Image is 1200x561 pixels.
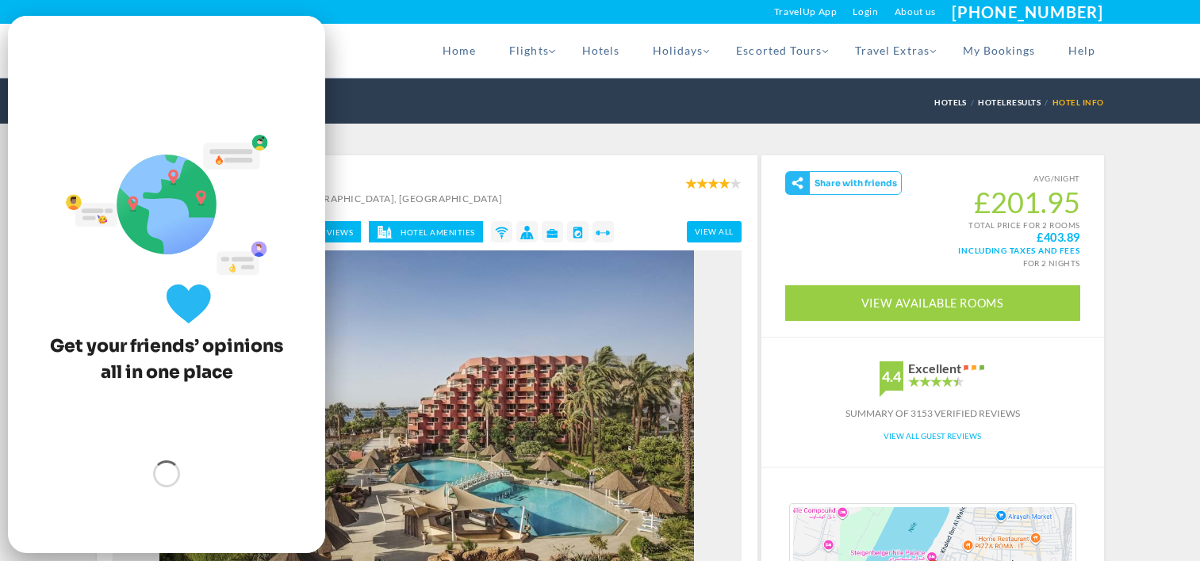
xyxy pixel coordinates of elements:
[761,406,1104,421] div: Summary of 3153 verified reviews
[884,431,981,441] a: View All Guest Reviews
[719,24,838,78] a: Escorted Tours
[838,24,946,78] a: Travel Extras
[908,361,961,376] div: Excellent
[785,171,903,195] gamitee-button: Get your friends' opinions
[978,97,1045,107] a: HotelResults
[565,24,636,78] a: Hotels
[369,221,483,242] a: Hotel Amenities
[785,243,1080,255] span: Including taxes and fees
[687,221,742,242] a: view all
[952,2,1103,21] a: [PHONE_NUMBER]
[880,361,903,391] div: 4.4
[785,285,1080,321] a: View Available Rooms
[785,219,1080,243] small: TOTAL PRICE FOR 2 ROOMS
[785,185,1080,219] span: £201.95
[1052,88,1104,116] li: Hotel Info
[785,171,1080,185] small: AVG/NIGHT
[785,255,1080,269] div: for 2 nights
[8,16,325,553] gamitee-draggable-frame: Joyned Window
[636,24,719,78] a: Holidays
[946,24,1052,78] a: My Bookings
[493,24,565,78] a: Flights
[934,97,971,107] a: Hotels
[426,24,493,78] a: Home
[1037,231,1080,243] strong: £403.89
[1052,24,1103,78] a: Help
